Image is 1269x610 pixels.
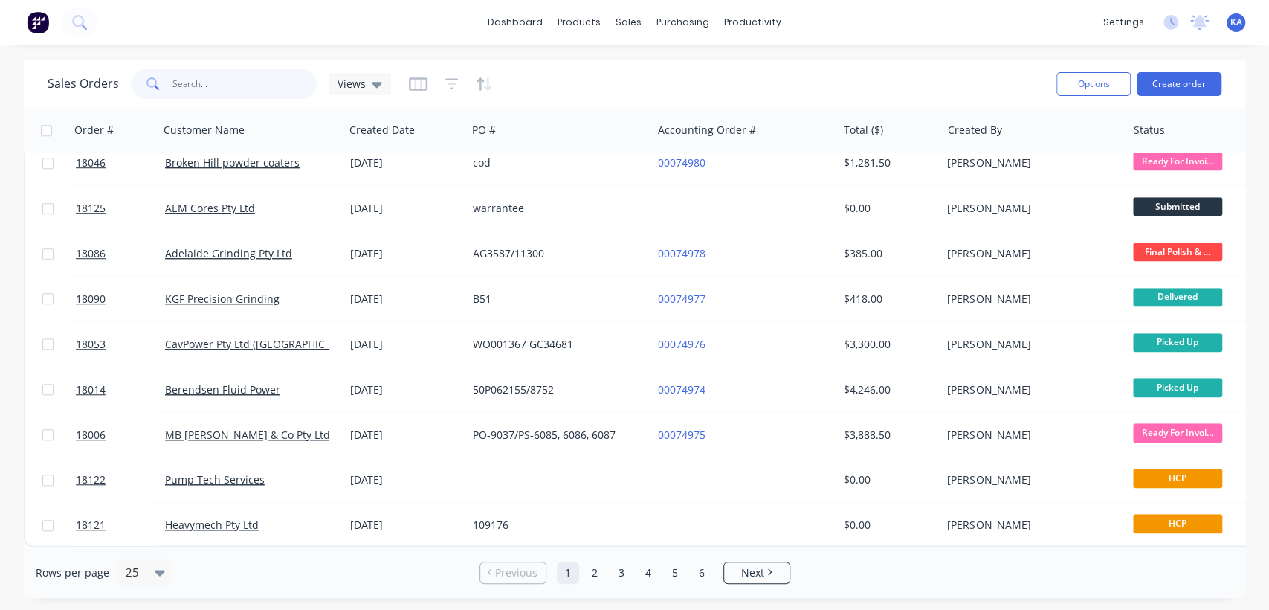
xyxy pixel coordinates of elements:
div: PO # [472,123,496,138]
a: Page 5 [664,562,686,584]
a: CavPower Pty Ltd ([GEOGRAPHIC_DATA]) [165,337,361,351]
div: [PERSON_NAME] [947,518,1112,533]
button: Create order [1137,72,1221,96]
div: $0.00 [844,201,931,216]
div: $3,888.50 [844,428,931,443]
span: Picked Up [1133,378,1222,396]
span: HCP [1133,469,1222,487]
span: Previous [495,565,537,580]
div: settings [1096,11,1152,33]
div: [DATE] [350,201,461,216]
div: [PERSON_NAME] [947,337,1112,352]
span: Ready For Invoi... [1133,423,1222,442]
a: MB [PERSON_NAME] & Co Pty Ltd [165,428,330,442]
a: AEM Cores Pty Ltd [165,201,255,215]
span: Rows per page [36,565,109,580]
div: productivity [717,11,789,33]
div: [PERSON_NAME] [947,472,1112,487]
div: 109176 [473,518,638,533]
div: 50P062155/8752 [473,382,638,397]
a: 18014 [76,367,165,412]
div: [DATE] [350,246,461,261]
div: $0.00 [844,472,931,487]
a: 18122 [76,457,165,502]
div: $1,281.50 [844,155,931,170]
div: products [550,11,608,33]
span: 18053 [76,337,106,352]
div: Total ($) [844,123,883,138]
div: Created By [948,123,1002,138]
h1: Sales Orders [48,77,119,91]
div: $4,246.00 [844,382,931,397]
span: 18046 [76,155,106,170]
div: [PERSON_NAME] [947,292,1112,306]
div: [PERSON_NAME] [947,428,1112,443]
span: 18006 [76,428,106,443]
span: 18121 [76,518,106,533]
a: 00074976 [658,337,705,351]
a: 00074978 [658,246,705,260]
div: [DATE] [350,337,461,352]
div: B51 [473,292,638,306]
div: [DATE] [350,382,461,397]
a: 18121 [76,503,165,548]
a: Heavymech Pty Ltd [165,518,259,532]
a: Pump Tech Services [165,472,265,487]
a: Next page [724,565,790,580]
div: $418.00 [844,292,931,306]
div: [PERSON_NAME] [947,382,1112,397]
span: 18086 [76,246,106,261]
button: Options [1056,72,1131,96]
a: 00074974 [658,382,705,396]
span: 18090 [76,292,106,306]
span: Picked Up [1133,333,1222,352]
a: 18053 [76,322,165,367]
a: Adelaide Grinding Pty Ltd [165,246,292,260]
span: KA [1230,16,1242,29]
div: [PERSON_NAME] [947,155,1112,170]
div: $3,300.00 [844,337,931,352]
a: Page 3 [610,562,633,584]
a: Berendsen Fluid Power [165,382,280,396]
a: dashboard [480,11,550,33]
a: Page 6 [691,562,713,584]
div: Created Date [349,123,415,138]
div: Customer Name [164,123,245,138]
div: cod [473,155,638,170]
a: 00074980 [658,155,705,170]
div: sales [608,11,649,33]
span: 18125 [76,201,106,216]
div: Order # [74,123,114,138]
a: 18006 [76,413,165,457]
span: Final Polish & ... [1133,243,1222,261]
span: Views [338,76,366,91]
span: 18122 [76,472,106,487]
div: [DATE] [350,155,461,170]
ul: Pagination [474,562,796,584]
div: Status [1134,123,1165,138]
a: 18086 [76,231,165,276]
a: Previous page [480,565,546,580]
div: [DATE] [350,428,461,443]
div: WO001367 GC34681 [473,337,638,352]
div: $385.00 [844,246,931,261]
a: Broken Hill powder coaters [165,155,300,170]
span: 18014 [76,382,106,397]
span: Submitted [1133,197,1222,216]
a: KGF Precision Grinding [165,292,280,306]
span: Delivered [1133,288,1222,306]
a: 18046 [76,141,165,185]
a: Page 4 [637,562,659,584]
a: 00074975 [658,428,705,442]
div: PO-9037/PS-6085, 6086, 6087 [473,428,638,443]
div: warrantee [473,201,638,216]
span: Next [741,565,764,580]
a: 18090 [76,277,165,321]
span: HCP [1133,514,1222,533]
div: [DATE] [350,292,461,306]
a: 00074977 [658,292,705,306]
div: [PERSON_NAME] [947,246,1112,261]
div: purchasing [649,11,717,33]
img: Factory [27,11,49,33]
div: $0.00 [844,518,931,533]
